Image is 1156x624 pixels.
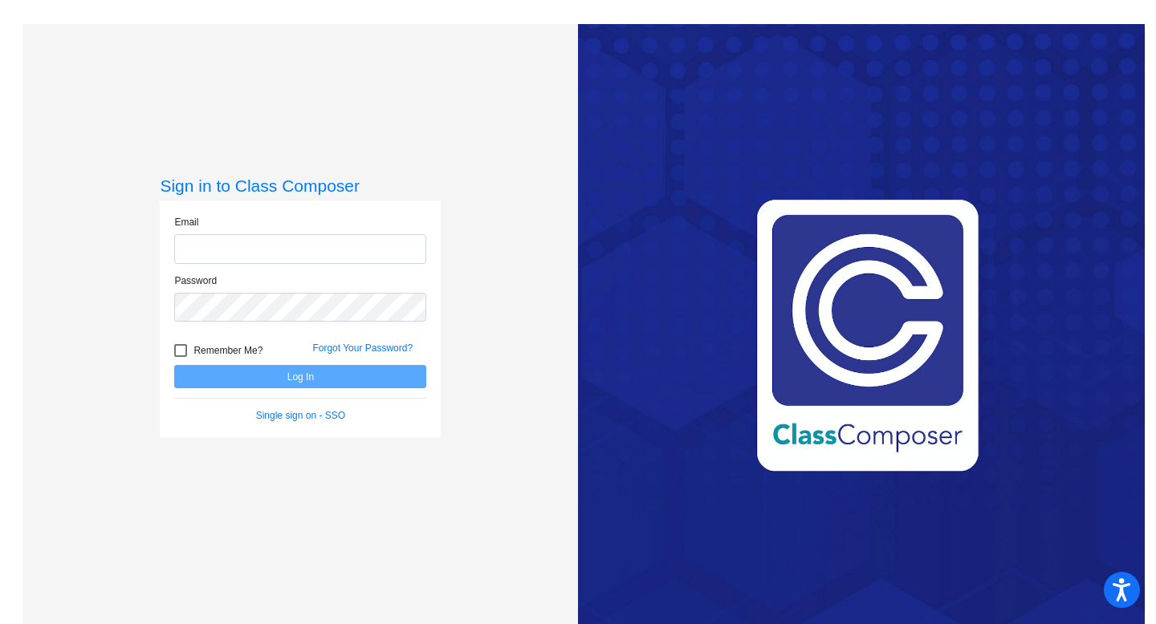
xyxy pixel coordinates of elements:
label: Email [174,215,198,229]
h3: Sign in to Class Composer [160,176,441,196]
a: Single sign on - SSO [256,410,345,421]
span: Remember Me? [193,341,263,360]
a: Forgot Your Password? [312,342,413,354]
button: Log In [174,365,426,388]
label: Password [174,274,217,288]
